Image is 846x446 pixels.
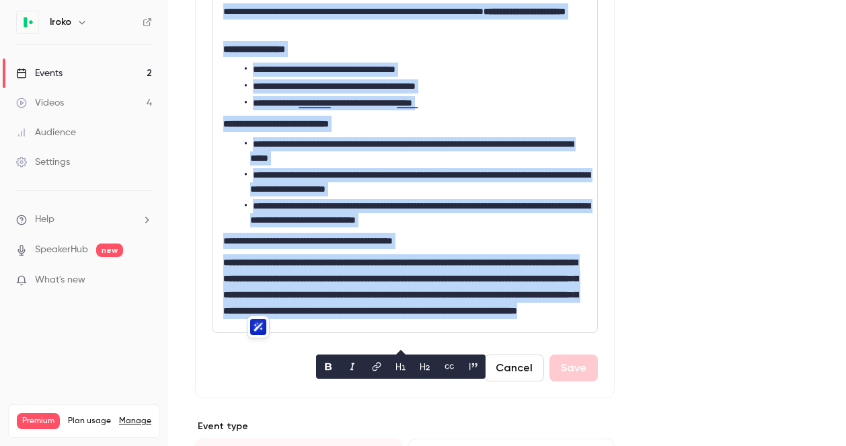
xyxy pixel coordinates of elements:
[16,96,64,110] div: Videos
[366,356,387,377] button: link
[16,67,63,80] div: Events
[35,243,88,257] a: SpeakerHub
[16,126,76,139] div: Audience
[317,356,339,377] button: bold
[96,244,123,257] span: new
[17,413,60,429] span: Premium
[35,213,54,227] span: Help
[17,11,38,33] img: Iroko
[50,15,71,29] h6: Iroko
[484,355,544,381] button: Cancel
[342,356,363,377] button: italic
[16,213,152,227] li: help-dropdown-opener
[119,416,151,426] a: Manage
[463,356,484,377] button: blockquote
[68,416,111,426] span: Plan usage
[195,420,615,433] p: Event type
[16,155,70,169] div: Settings
[35,273,85,287] span: What's new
